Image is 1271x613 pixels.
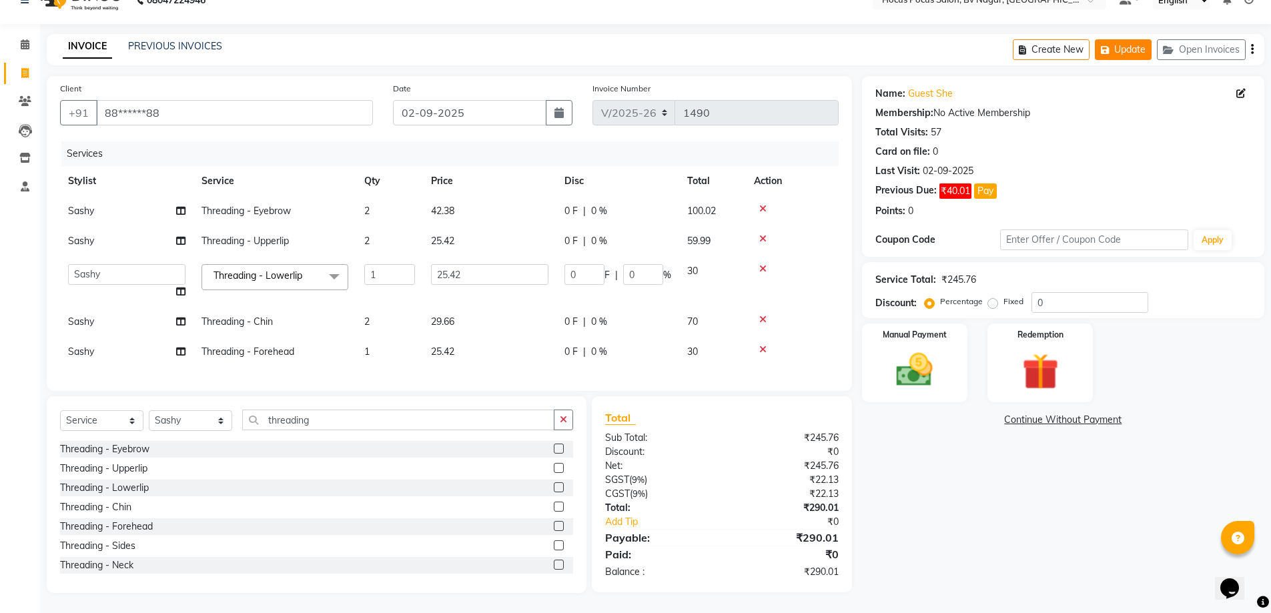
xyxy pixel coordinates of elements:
[364,316,370,328] span: 2
[302,269,308,281] a: x
[722,565,849,579] div: ₹290.01
[595,515,743,529] a: Add Tip
[564,204,578,218] span: 0 F
[1215,560,1258,600] iframe: chat widget
[933,145,938,159] div: 0
[687,316,698,328] span: 70
[687,205,716,217] span: 100.02
[96,100,373,125] input: Search by Name/Mobile/Email/Code
[60,166,193,196] th: Stylist
[68,205,94,217] span: Sashy
[61,141,849,166] div: Services
[431,316,454,328] span: 29.66
[632,474,645,485] span: 9%
[60,558,133,572] div: Threading - Neck
[722,530,849,546] div: ₹290.01
[1095,39,1152,60] button: Update
[722,473,849,487] div: ₹22.13
[60,83,81,95] label: Client
[865,413,1262,427] a: Continue Without Payment
[128,40,222,52] a: PREVIOUS INVOICES
[556,166,679,196] th: Disc
[68,235,94,247] span: Sashy
[1013,39,1090,60] button: Create New
[60,481,149,495] div: Threading - Lowerlip
[583,234,586,248] span: |
[875,106,1251,120] div: No Active Membership
[1194,230,1232,250] button: Apply
[214,269,302,281] span: Threading - Lowerlip
[595,501,722,515] div: Total:
[875,164,920,178] div: Last Visit:
[632,488,645,499] span: 9%
[595,445,722,459] div: Discount:
[68,316,94,328] span: Sashy
[722,546,849,562] div: ₹0
[885,349,944,391] img: _cash.svg
[1157,39,1246,60] button: Open Invoices
[356,166,423,196] th: Qty
[722,487,849,501] div: ₹22.13
[1000,229,1188,250] input: Enter Offer / Coupon Code
[60,100,97,125] button: +91
[595,530,722,546] div: Payable:
[595,565,722,579] div: Balance :
[364,205,370,217] span: 2
[875,145,930,159] div: Card on file:
[743,515,849,529] div: ₹0
[595,459,722,473] div: Net:
[60,500,131,514] div: Threading - Chin
[564,345,578,359] span: 0 F
[604,268,610,282] span: F
[431,205,454,217] span: 42.38
[939,183,971,199] span: ₹40.01
[60,520,153,534] div: Threading - Forehead
[875,204,905,218] div: Points:
[201,346,294,358] span: Threading - Forehead
[923,164,973,178] div: 02-09-2025
[201,235,289,247] span: Threading - Upperlip
[364,235,370,247] span: 2
[875,273,936,287] div: Service Total:
[687,265,698,277] span: 30
[883,329,947,341] label: Manual Payment
[583,345,586,359] span: |
[940,295,983,308] label: Percentage
[63,35,112,59] a: INVOICE
[605,488,630,500] span: CGST
[564,315,578,329] span: 0 F
[663,268,671,282] span: %
[605,474,629,486] span: SGST
[746,166,839,196] th: Action
[679,166,746,196] th: Total
[591,315,607,329] span: 0 %
[242,410,554,430] input: Search or Scan
[875,233,1001,247] div: Coupon Code
[875,87,905,101] div: Name:
[722,459,849,473] div: ₹245.76
[201,205,291,217] span: Threading - Eyebrow
[875,183,937,199] div: Previous Due:
[908,204,913,218] div: 0
[364,346,370,358] span: 1
[722,501,849,515] div: ₹290.01
[193,166,356,196] th: Service
[431,346,454,358] span: 25.42
[591,345,607,359] span: 0 %
[60,539,135,553] div: Threading - Sides
[595,546,722,562] div: Paid:
[941,273,976,287] div: ₹245.76
[564,234,578,248] span: 0 F
[583,204,586,218] span: |
[595,431,722,445] div: Sub Total:
[595,473,722,487] div: ( )
[591,204,607,218] span: 0 %
[423,166,556,196] th: Price
[1003,295,1023,308] label: Fixed
[1017,329,1064,341] label: Redemption
[687,346,698,358] span: 30
[431,235,454,247] span: 25.42
[908,87,953,101] a: Guest She
[60,462,147,476] div: Threading - Upperlip
[605,411,636,425] span: Total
